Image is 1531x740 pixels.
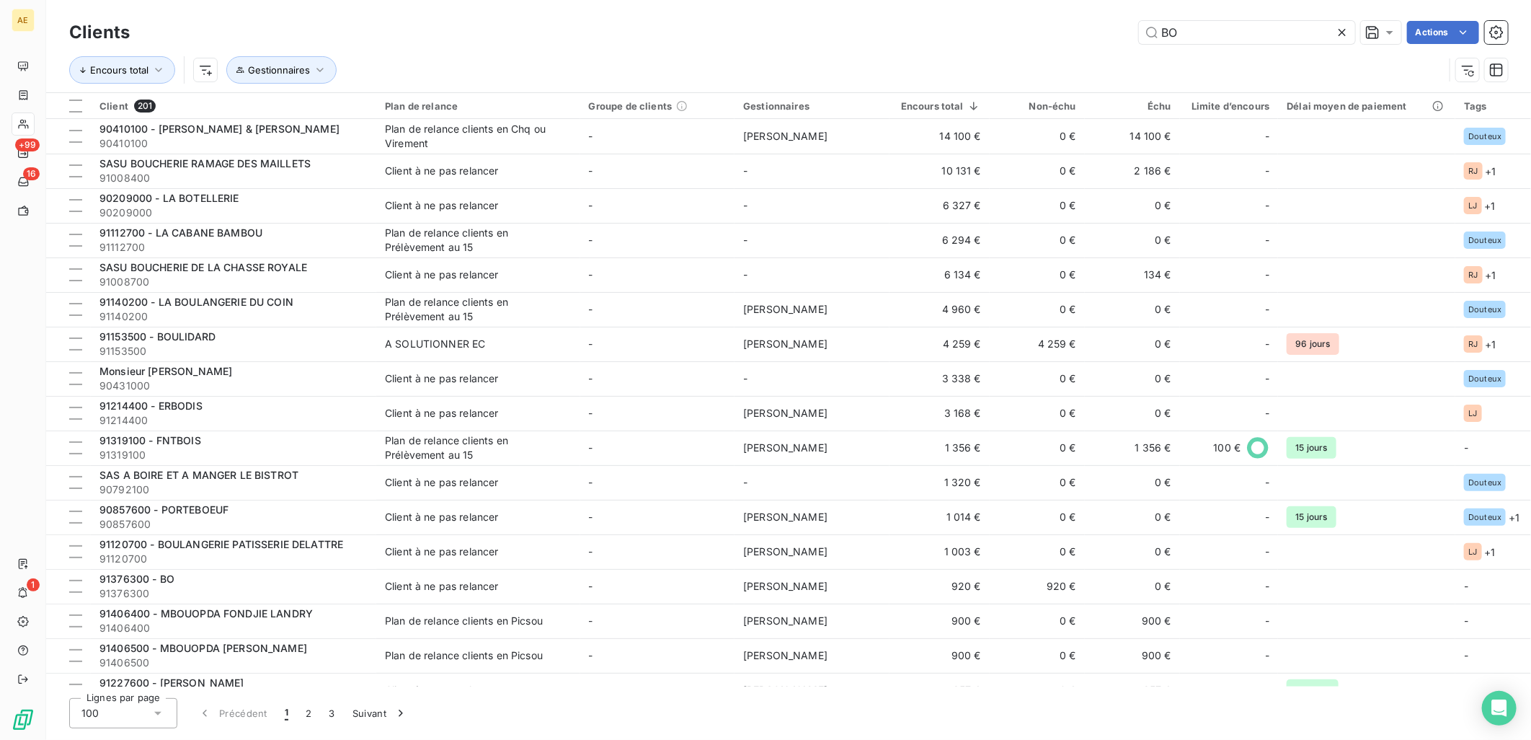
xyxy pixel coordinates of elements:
span: - [1265,337,1269,351]
span: - [1265,545,1269,559]
td: 857 € [889,673,990,708]
td: 900 € [1085,604,1180,638]
span: 90209000 - LA BOTELLERIE [99,192,239,204]
span: 91008400 [99,171,368,185]
div: Tags [1464,100,1522,112]
span: [PERSON_NAME] [743,615,827,627]
td: 4 259 € [990,327,1085,361]
span: +99 [15,138,40,151]
div: Client à ne pas relancer [385,475,499,490]
span: 90431000 [99,379,368,393]
td: 0 € [990,500,1085,534]
td: 4 259 € [889,327,990,361]
td: 0 € [990,396,1085,431]
span: 91153500 - BOULIDARD [99,330,216,343]
span: - [1265,648,1269,663]
button: 3 [321,698,344,728]
span: - [589,199,593,211]
td: 0 € [990,604,1085,638]
span: - [1265,164,1269,178]
td: 6 134 € [889,257,990,292]
td: 14 100 € [1085,119,1180,154]
span: 90410100 [99,136,368,151]
span: 91406400 - MBOUOPDA FONDJIE LANDRY [99,607,313,620]
div: Client à ne pas relancer [385,198,499,213]
button: Encours total [69,56,175,84]
span: + 1 [1509,510,1519,525]
span: Douteux [1468,305,1501,314]
button: 1 [276,698,297,728]
td: 14 100 € [889,119,990,154]
span: [PERSON_NAME] [743,511,827,523]
span: - [589,164,593,177]
span: Douteux [1468,374,1501,383]
td: 0 € [1085,569,1180,604]
span: [PERSON_NAME] [743,441,827,454]
span: + 1 [1486,337,1496,352]
span: LJ [1468,547,1477,556]
span: Encours total [90,64,148,76]
div: Client à ne pas relancer [385,406,499,420]
td: 0 € [1085,500,1180,534]
span: RJ [1468,340,1478,348]
span: - [589,407,593,419]
span: - [1265,510,1269,524]
span: - [1265,579,1269,594]
div: Client à ne pas relancer [385,579,499,594]
span: Douteux [1468,132,1501,141]
span: [PERSON_NAME] [743,303,827,315]
span: - [589,441,593,454]
span: Douteux [1468,478,1501,487]
span: - [1265,406,1269,420]
td: 0 € [990,465,1085,500]
span: Monsieur [PERSON_NAME] [99,365,232,377]
td: 0 € [1085,223,1180,257]
td: 1 003 € [889,534,990,569]
span: 91406500 [99,656,368,670]
td: 0 € [990,257,1085,292]
img: Logo LeanPay [12,708,35,731]
td: 1 356 € [1085,431,1180,465]
span: [PERSON_NAME] [743,338,827,350]
div: Non-échu [998,100,1076,112]
td: 0 € [1085,327,1180,361]
div: Client à ne pas relancer [385,371,499,386]
span: 91406500 - MBOUOPDA [PERSON_NAME] [99,642,307,654]
button: 2 [297,698,320,728]
span: 201 [134,100,156,113]
td: 0 € [1085,534,1180,569]
div: Client à ne pas relancer [385,683,499,697]
span: + 1 [1486,268,1496,283]
span: 90857600 [99,517,368,532]
span: - [589,580,593,592]
span: 91112700 [99,240,368,255]
span: - [589,511,593,523]
td: 6 294 € [889,223,990,257]
div: Client à ne pas relancer [385,164,499,178]
span: [PERSON_NAME] [743,545,827,558]
span: SAS A BOIRE ET A MANGER LE BISTROT [99,469,298,481]
td: 0 € [1085,361,1180,396]
td: 920 € [889,569,990,604]
span: 96 jours [1287,333,1339,355]
div: Plan de relance clients en Picsou [385,614,543,628]
button: Suivant [344,698,417,728]
div: Plan de relance clients en Prélèvement au 15 [385,226,565,255]
td: 920 € [990,569,1085,604]
div: AE [12,9,35,32]
td: 0 € [1085,292,1180,327]
div: A SOLUTIONNER EC [385,337,485,351]
span: 91227600 - [PERSON_NAME] [99,677,244,689]
span: Groupe de clients [589,100,673,112]
span: Douteux [1468,513,1501,521]
span: - [1464,684,1468,696]
div: Client à ne pas relancer [385,545,499,559]
span: 16 [23,167,40,180]
div: Délai moyen de paiement [1287,100,1447,112]
span: - [1265,129,1269,144]
span: - [589,476,593,488]
span: - [1464,441,1468,454]
td: 0 € [1085,396,1180,431]
span: + 1 [1486,164,1496,179]
div: Client à ne pas relancer [385,510,499,524]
